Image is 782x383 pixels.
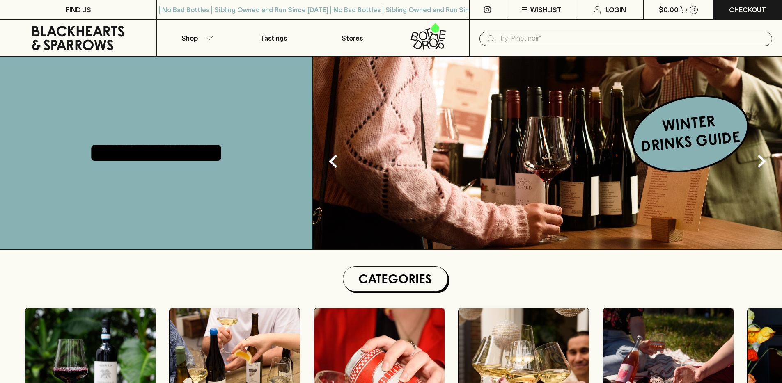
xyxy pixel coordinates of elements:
p: Checkout [729,5,766,15]
button: Shop [157,20,235,56]
p: Wishlist [530,5,562,15]
button: Next [745,145,778,178]
p: Stores [342,33,363,43]
p: 0 [692,7,695,12]
p: Login [605,5,626,15]
input: Try "Pinot noir" [499,32,766,45]
img: optimise [313,57,782,249]
p: $0.00 [659,5,679,15]
a: Tastings [235,20,313,56]
p: Tastings [261,33,287,43]
a: Stores [313,20,391,56]
p: FIND US [66,5,91,15]
button: Previous [317,145,350,178]
h1: Categories [346,270,444,288]
p: Shop [181,33,198,43]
